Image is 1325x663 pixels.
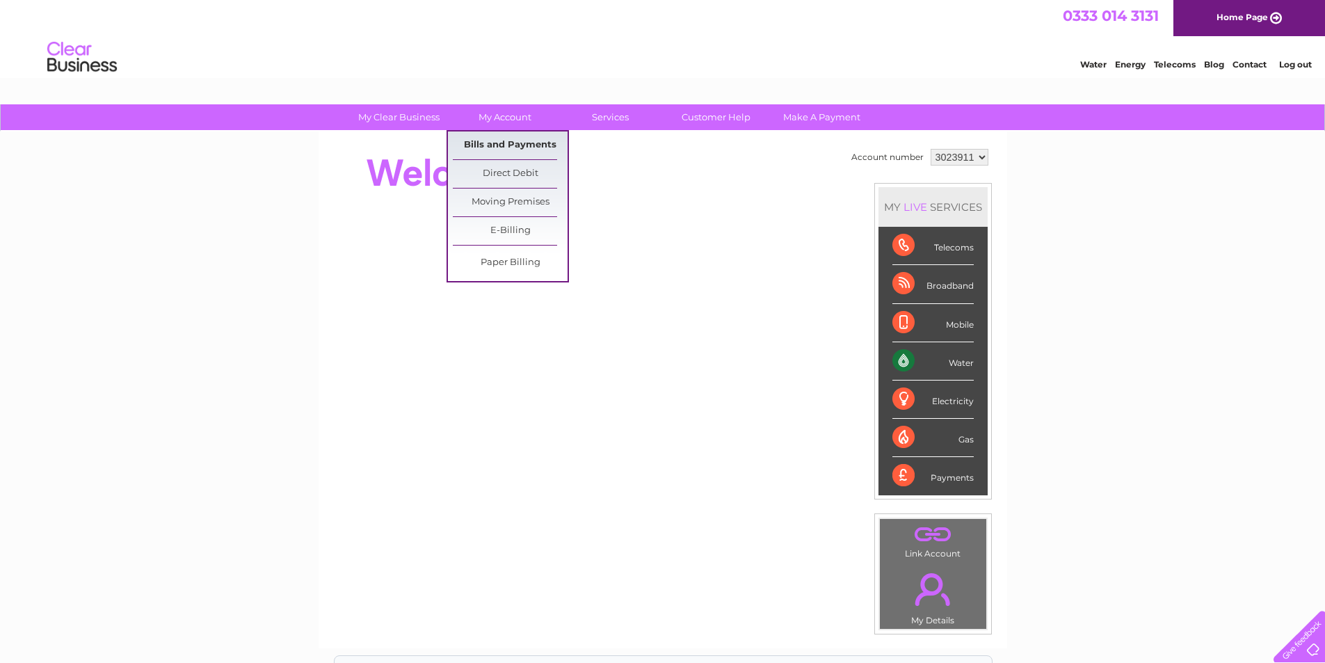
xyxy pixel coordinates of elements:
[447,104,562,130] a: My Account
[342,104,456,130] a: My Clear Business
[453,249,568,277] a: Paper Billing
[1115,59,1146,70] a: Energy
[47,36,118,79] img: logo.png
[453,160,568,188] a: Direct Debit
[453,189,568,216] a: Moving Premises
[883,522,983,547] a: .
[892,227,974,265] div: Telecoms
[764,104,879,130] a: Make A Payment
[892,304,974,342] div: Mobile
[1279,59,1312,70] a: Log out
[1154,59,1196,70] a: Telecoms
[892,342,974,381] div: Water
[879,561,987,630] td: My Details
[1063,7,1159,24] a: 0333 014 3131
[335,8,992,67] div: Clear Business is a trading name of Verastar Limited (registered in [GEOGRAPHIC_DATA] No. 3667643...
[901,200,930,214] div: LIVE
[1204,59,1224,70] a: Blog
[1232,59,1267,70] a: Contact
[553,104,668,130] a: Services
[892,381,974,419] div: Electricity
[892,419,974,457] div: Gas
[892,265,974,303] div: Broadband
[453,217,568,245] a: E-Billing
[1080,59,1107,70] a: Water
[659,104,773,130] a: Customer Help
[892,457,974,495] div: Payments
[848,145,927,169] td: Account number
[883,565,983,614] a: .
[879,518,987,562] td: Link Account
[453,131,568,159] a: Bills and Payments
[878,187,988,227] div: MY SERVICES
